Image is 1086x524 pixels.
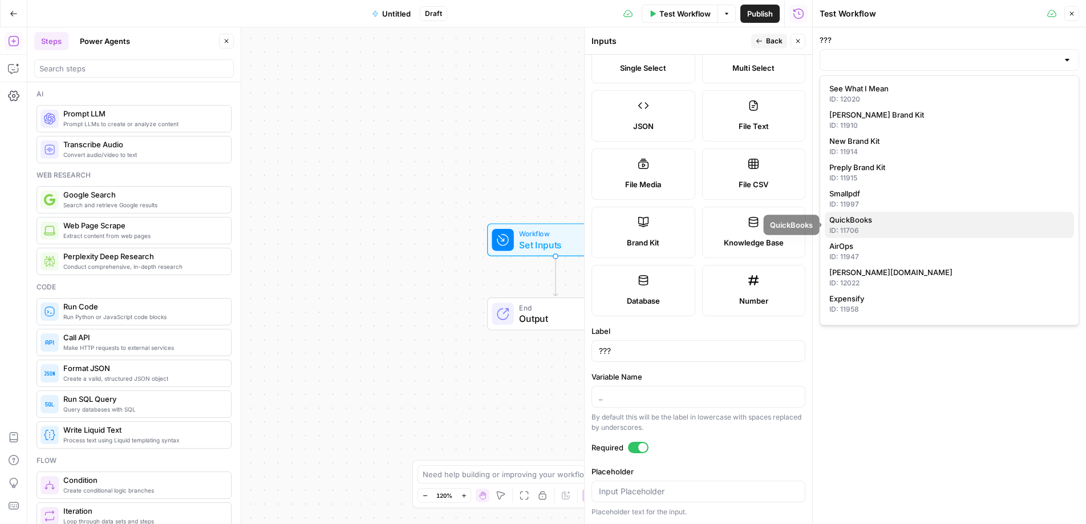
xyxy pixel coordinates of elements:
[63,312,222,321] span: Run Python or JavaScript code blocks
[519,302,612,313] span: End
[63,393,222,405] span: Run SQL Query
[591,412,805,433] div: By default this will be the label in lowercase with spaces replaced by underscores.
[591,325,805,337] label: Label
[63,424,222,436] span: Write Liquid Text
[63,505,222,517] span: Iteration
[820,34,1079,46] label: ???
[37,89,232,99] div: Ai
[659,8,711,19] span: Test Workflow
[63,220,222,231] span: Web Page Scrape
[829,199,1069,209] div: ID: 11997
[519,228,587,239] span: Workflow
[519,238,587,252] span: Set Inputs
[63,405,222,414] span: Query databases with SQL
[599,486,798,497] input: Input Placeholder
[633,120,654,132] span: JSON
[63,200,222,209] span: Search and retrieve Google results
[449,223,662,256] div: WorkflowSet InputsInputs
[591,35,748,47] div: Inputs
[63,119,222,128] span: Prompt LLMs to create or analyze content
[724,237,784,248] span: Knowledge Base
[599,345,798,357] input: Input Label
[382,8,411,19] span: Untitled
[829,214,1065,225] span: QuickBooks
[63,251,222,262] span: Perplexity Deep Research
[829,252,1069,262] div: ID: 11947
[829,304,1069,315] div: ID: 11958
[829,162,1065,173] span: Preply Brand Kit
[37,282,232,292] div: Code
[63,332,222,343] span: Call API
[829,83,1065,94] span: See What I Mean
[63,231,222,240] span: Extract content from web pages
[37,456,232,466] div: Flow
[63,301,222,312] span: Run Code
[553,256,557,296] g: Edge from start to end
[829,278,1069,288] div: ID: 12022
[627,295,660,307] span: Database
[63,262,222,271] span: Conduct comprehensive, in-depth research
[747,8,773,19] span: Publish
[739,120,769,132] span: File Text
[63,139,222,150] span: Transcribe Audio
[829,94,1069,104] div: ID: 12020
[732,62,775,74] span: Multi Select
[829,135,1065,147] span: New Brand Kit
[37,170,232,180] div: Web research
[829,319,1065,330] span: [PERSON_NAME] Test Brand Kit
[591,466,805,477] label: Placeholder
[39,63,229,74] input: Search steps
[739,179,768,190] span: File CSV
[365,5,418,23] button: Untitled
[591,442,805,453] label: Required
[751,34,787,49] button: Back
[829,147,1069,157] div: ID: 11914
[627,237,659,248] span: Brand Kit
[63,436,222,445] span: Process text using Liquid templating syntax
[63,189,222,200] span: Google Search
[449,297,662,330] div: EndOutput
[63,486,222,495] span: Create conditional logic branches
[599,391,798,402] input: _
[34,32,68,50] button: Steps
[829,293,1065,304] span: Expensify
[829,188,1065,199] span: Smallpdf
[829,240,1065,252] span: AirOps
[519,312,612,325] span: Output
[766,36,783,46] span: Back
[63,108,222,119] span: Prompt LLM
[425,9,442,19] span: Draft
[829,225,1069,236] div: ID: 11706
[73,32,137,50] button: Power Agents
[63,343,222,352] span: Make HTTP requests to external services
[642,5,718,23] button: Test Workflow
[740,5,780,23] button: Publish
[829,120,1069,131] div: ID: 11910
[829,267,1065,278] span: [PERSON_NAME][DOMAIN_NAME]
[63,474,222,486] span: Condition
[829,173,1069,183] div: ID: 11915
[63,362,222,374] span: Format JSON
[436,491,452,500] span: 120%
[591,507,805,517] div: Placeholder text for the input.
[63,374,222,383] span: Create a valid, structured JSON object
[739,295,768,307] span: Number
[829,109,1065,120] span: [PERSON_NAME] Brand Kit
[620,62,666,74] span: Single Select
[63,150,222,159] span: Convert audio/video to text
[591,371,805,382] label: Variable Name
[625,179,661,190] span: File Media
